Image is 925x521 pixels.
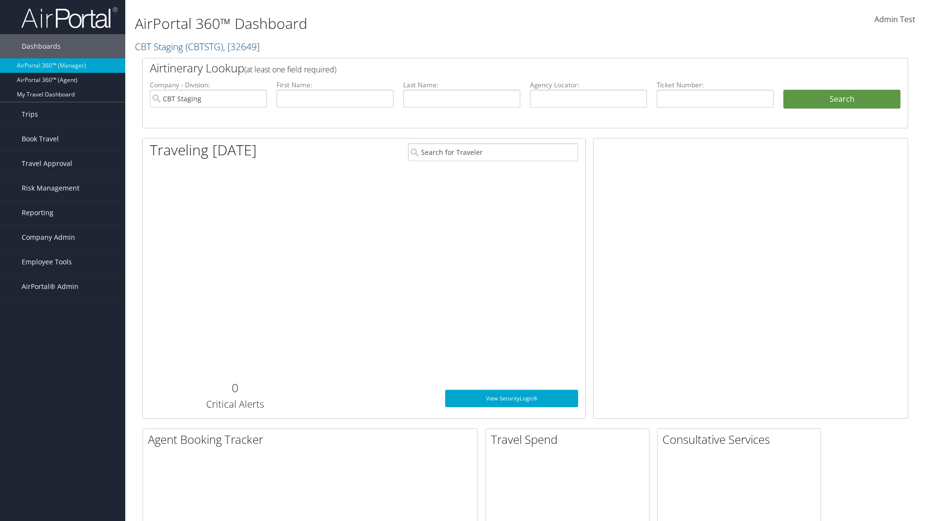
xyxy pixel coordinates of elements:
label: Company - Division: [150,80,267,90]
h2: Agent Booking Tracker [148,431,477,448]
h2: Airtinerary Lookup [150,60,837,76]
label: Ticket Number: [657,80,774,90]
button: Search [783,90,900,109]
a: View SecurityLogic® [445,390,578,407]
label: First Name: [277,80,394,90]
span: Employee Tools [22,250,72,274]
a: Admin Test [874,5,915,35]
input: Search for Traveler [408,143,578,161]
h2: 0 [150,380,320,396]
span: , [ 32649 ] [223,40,260,53]
h2: Consultative Services [662,431,820,448]
h2: Travel Spend [491,431,649,448]
span: Risk Management [22,176,79,200]
h1: Traveling [DATE] [150,140,257,160]
span: Reporting [22,201,53,225]
h3: Critical Alerts [150,398,320,411]
span: Travel Approval [22,151,72,176]
span: (at least one field required) [244,64,336,75]
a: CBT Staging [135,40,260,53]
img: airportal-logo.png [21,6,118,29]
span: Company Admin [22,225,75,249]
span: Admin Test [874,14,915,25]
label: Last Name: [403,80,520,90]
span: Trips [22,102,38,126]
span: Book Travel [22,127,59,151]
span: AirPortal® Admin [22,274,79,299]
label: Agency Locator: [530,80,647,90]
span: ( CBTSTG ) [185,40,223,53]
span: Dashboards [22,34,61,58]
h1: AirPortal 360™ Dashboard [135,14,655,34]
